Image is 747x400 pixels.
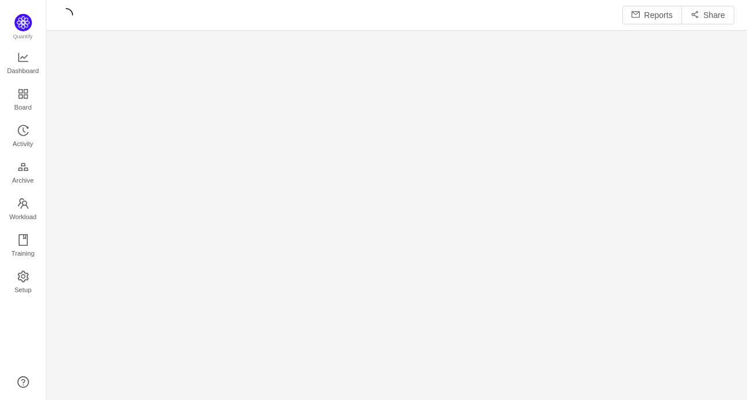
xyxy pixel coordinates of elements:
span: Setup [14,278,31,301]
button: icon: mailReports [622,6,682,24]
button: icon: share-altShare [681,6,734,24]
i: icon: team [17,198,29,209]
a: Setup [17,271,29,294]
span: Activity [13,132,33,155]
a: Activity [17,125,29,148]
span: Board [14,96,32,119]
span: Training [11,242,34,265]
a: icon: question-circle [17,376,29,388]
i: icon: setting [17,271,29,282]
a: Dashboard [17,52,29,75]
span: Workload [9,205,37,228]
i: icon: loading [59,8,73,22]
i: icon: line-chart [17,52,29,63]
img: Quantify [14,14,32,31]
a: Workload [17,198,29,221]
i: icon: book [17,234,29,246]
span: Archive [12,169,34,192]
a: Board [17,89,29,112]
i: icon: gold [17,161,29,173]
i: icon: appstore [17,88,29,100]
i: icon: history [17,125,29,136]
span: Quantify [13,34,33,39]
a: Training [17,235,29,258]
a: Archive [17,162,29,185]
span: Dashboard [7,59,39,82]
